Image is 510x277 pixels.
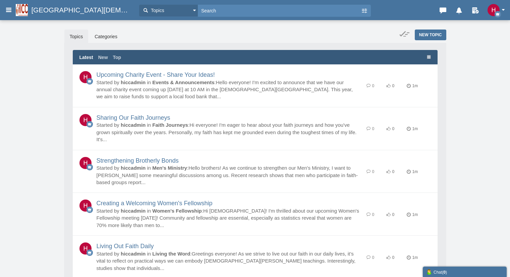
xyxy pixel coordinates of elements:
[407,84,418,88] time: 1m
[121,165,146,171] a: hiccadmin
[152,251,190,257] a: Living the Word
[392,212,395,217] span: 0
[121,122,146,128] a: hiccadmin
[79,200,92,212] img: uJ4AAAAGSURBVAMATvSSPBN8C3MAAAAASUVORK5CYII=
[64,30,89,44] a: Topics
[152,122,188,128] a: Faith Journeys
[419,33,442,37] span: New Topic
[139,5,198,16] button: Topics
[407,255,418,260] time: 1m
[89,30,123,44] a: Categories
[392,255,395,260] span: 0
[443,270,446,275] strong: 0
[415,30,446,40] a: New Topic
[97,71,215,78] a: Upcoming Charity Event - Share Your Ideas!
[98,54,108,61] a: New
[97,114,170,121] a: Sharing Our Faith Journeys
[79,157,92,169] img: uJ4AAAAGSURBVAMATvSSPBN8C3MAAAAASUVORK5CYII=
[426,268,503,275] div: Chat
[16,4,31,16] img: hicclogofav-300x300.png
[79,71,92,83] img: uJ4AAAAGSURBVAMATvSSPBN8C3MAAAAASUVORK5CYII=
[488,4,500,16] img: uJ4AAAAGSURBVAMATvSSPBN8C3MAAAAASUVORK5CYII=
[149,7,164,14] span: Topics
[407,126,418,131] time: 1m
[121,208,146,214] a: hiccadmin
[407,169,418,174] time: 1m
[372,212,375,217] span: 0
[198,5,361,16] input: Search
[79,114,92,126] img: uJ4AAAAGSURBVAMATvSSPBN8C3MAAAAASUVORK5CYII=
[16,4,136,16] a: [GEOGRAPHIC_DATA][DEMOGRAPHIC_DATA] Community Forum
[113,54,121,61] a: Top
[407,212,418,217] time: 1m
[372,169,375,174] span: 0
[152,208,202,214] a: Women's Fellowship
[121,79,146,85] a: hiccadmin
[152,165,187,171] a: Men's Ministry
[152,79,214,85] a: Events & Announcements
[442,270,447,275] span: ( )
[392,126,395,131] span: 0
[372,255,375,260] span: 0
[31,6,136,14] span: [GEOGRAPHIC_DATA][DEMOGRAPHIC_DATA] Community Forum
[121,251,146,257] a: hiccadmin
[392,169,395,174] span: 0
[372,84,375,88] span: 0
[392,84,395,88] span: 0
[97,243,154,250] a: Living Out Faith Daily
[79,242,92,255] img: uJ4AAAAGSURBVAMATvSSPBN8C3MAAAAASUVORK5CYII=
[79,54,93,61] a: Latest
[97,200,213,207] a: Creating a Welcoming Women's Fellowship
[372,126,375,131] span: 0
[97,157,179,164] a: Strengthening Brotherly Bonds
